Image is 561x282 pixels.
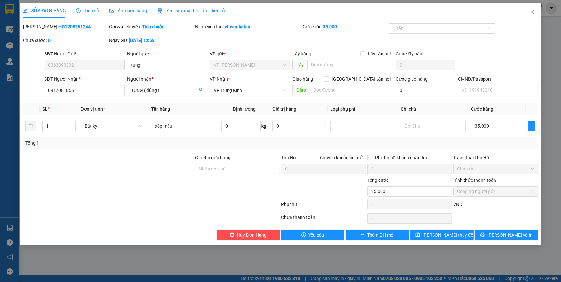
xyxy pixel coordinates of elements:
span: VP Nhận [210,76,228,82]
span: Chưa thu [457,164,534,174]
div: Nhân viên tạo: [195,23,301,30]
span: Giao hàng [292,76,313,82]
button: delete [25,121,36,131]
b: HG1208251244 [58,24,91,29]
span: SỬA ĐƠN HÀNG [23,8,66,13]
span: Thu Hộ [281,155,296,160]
b: 0 [48,38,51,43]
span: Phí thu hộ khách nhận trả [372,154,430,161]
span: edit [23,8,27,13]
button: Close [523,3,541,21]
button: printer[PERSON_NAME] và In [475,230,538,240]
span: Yêu cầu xuất hóa đơn điện tử [157,8,225,13]
span: plus [360,232,365,238]
input: Ghi Chú [401,121,466,131]
span: Định lượng [233,106,256,112]
div: Cước rồi : [303,23,388,30]
span: [PERSON_NAME] và In [487,231,533,238]
div: Ngày GD: [109,37,194,44]
span: Lấy tận nơi [365,50,393,57]
span: Đơn vị tính [81,106,105,112]
button: deleteHủy Đơn Hàng [217,230,280,240]
b: vtlvan.halan [225,24,250,29]
span: Lấy hàng [292,51,311,56]
div: Phụ thu [280,201,367,212]
div: Chưa thanh toán [280,214,367,225]
span: close [530,9,535,15]
input: Dọc đường [307,60,393,70]
span: Tên hàng [151,106,170,112]
b: [DATE] 12:58 [129,38,155,43]
input: Cước giao hàng [396,85,455,95]
span: exclamation-circle [301,232,306,238]
span: Lấy [292,60,307,70]
span: Giao [292,85,310,95]
div: [PERSON_NAME]: [23,23,108,30]
div: Người gửi [127,50,207,57]
div: Tổng: 1 [25,140,217,147]
span: Cước hàng [471,106,493,112]
span: Thêm ĐH mới [367,231,395,238]
span: Bất kỳ [85,121,142,131]
span: Tổng cước [367,178,389,183]
span: VND [453,202,462,207]
div: Trạng thái Thu Hộ [453,154,538,161]
div: SĐT Người Gửi [45,50,125,57]
span: VP Trung Kính [214,85,286,95]
div: Gói vận chuyển: [109,23,194,30]
span: printer [480,232,485,238]
span: Ảnh kiện hàng [109,8,147,13]
th: Ghi chú [398,103,468,115]
div: VP gửi [210,50,290,57]
label: Cước giao hàng [396,76,428,82]
span: delete [230,232,234,238]
span: clock-circle [76,8,81,13]
span: Yêu cầu [309,231,324,238]
label: Hình thức thanh toán [453,178,496,183]
b: Tiêu chuẩn [142,24,165,29]
button: plusThêm ĐH mới [346,230,409,240]
b: 35.000 [323,24,337,29]
span: Chuyển khoản ng. gửi [317,154,366,161]
span: Công nợ người gửi [457,187,534,196]
input: Dọc đường [310,85,393,95]
input: VD: Bàn, Ghế [151,121,216,131]
span: Hủy Đơn Hàng [237,231,267,238]
th: Loại phụ phí [328,103,398,115]
span: [PERSON_NAME] thay đổi [423,231,474,238]
span: [GEOGRAPHIC_DATA] tận nơi [329,75,393,83]
button: exclamation-circleYêu cầu [281,230,344,240]
button: plus [528,121,535,131]
label: Ghi chú đơn hàng [195,155,230,160]
span: SL [42,106,47,112]
input: Ghi chú đơn hàng [195,164,280,174]
span: Lịch sử [76,8,99,13]
span: VP Hoàng Gia [214,60,286,70]
img: icon [157,8,162,14]
span: picture [109,8,114,13]
div: Chưa cước : [23,37,108,44]
div: SĐT Người Nhận [45,75,125,83]
button: save[PERSON_NAME] thay đổi [410,230,474,240]
span: save [415,232,420,238]
span: user-add [198,88,203,93]
label: Cước lấy hàng [396,51,425,56]
div: CMND/Passport [458,75,538,83]
span: kg [261,121,267,131]
div: Người nhận [127,75,207,83]
span: Giá trị hàng [272,106,296,112]
span: plus [529,123,535,129]
input: Cước lấy hàng [396,60,455,70]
